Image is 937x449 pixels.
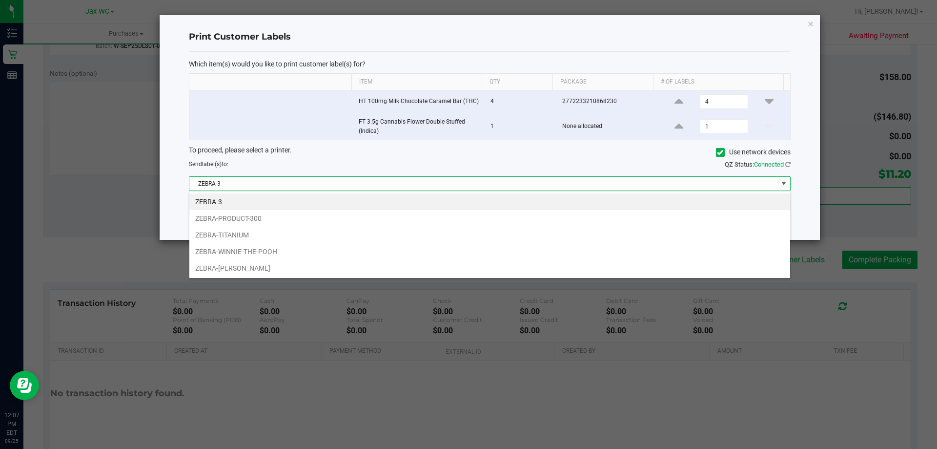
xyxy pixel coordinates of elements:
[716,147,791,157] label: Use network devices
[754,161,784,168] span: Connected
[351,74,482,90] th: Item
[353,113,485,140] td: FT 3.5g Cannabis Flower Double Stuffed (Indica)
[353,90,485,113] td: HT 100mg Milk Chocolate Caramel Bar (THC)
[189,60,791,68] p: Which item(s) would you like to print customer label(s) for?
[189,161,228,168] span: Send to:
[556,113,658,140] td: None allocated
[725,161,791,168] span: QZ Status:
[189,193,790,210] li: ZEBRA-3
[482,74,552,90] th: Qty
[485,113,556,140] td: 1
[189,177,778,191] span: ZEBRA-3
[182,145,798,160] div: To proceed, please select a printer.
[202,161,222,168] span: label(s)
[653,74,783,90] th: # of labels
[556,90,658,113] td: 2772233210868230
[189,243,790,260] li: ZEBRA-WINNIE-THE-POOH
[10,371,39,400] iframe: Resource center
[189,260,790,277] li: ZEBRA-[PERSON_NAME]
[485,90,556,113] td: 4
[189,227,790,243] li: ZEBRA-TITANIUM
[189,31,791,43] h4: Print Customer Labels
[189,210,790,227] li: ZEBRA-PRODUCT-300
[552,74,653,90] th: Package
